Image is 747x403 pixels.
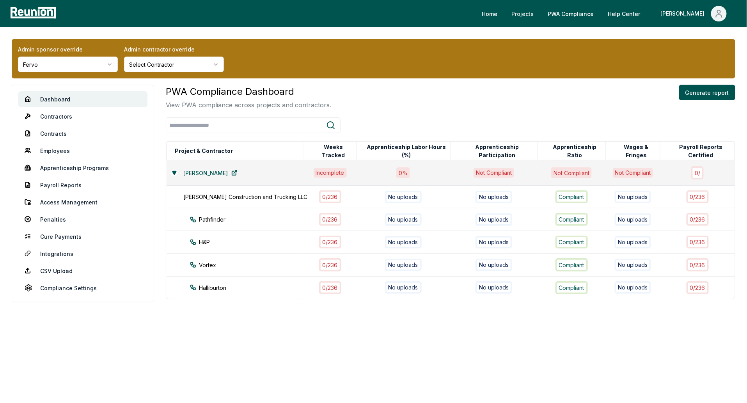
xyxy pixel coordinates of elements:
button: Project & Contractor [173,143,234,159]
a: Access Management [18,194,147,210]
div: No uploads [476,191,512,203]
div: No uploads [385,281,422,294]
button: Apprenticeship Participation [457,143,538,159]
button: Apprenticeship Labor Hours (%) [363,143,450,159]
div: Not Compliant [551,167,592,178]
div: 0 / 236 [687,281,709,294]
div: 0 / 236 [319,236,341,249]
div: Not Compliant [613,168,653,178]
a: CSV Upload [18,263,147,279]
a: Contracts [18,126,147,141]
div: No uploads [385,213,422,226]
button: Generate report [679,85,735,100]
div: 0 / 236 [687,236,709,249]
nav: Main [476,6,739,21]
a: Payroll Reports [18,177,147,193]
div: No uploads [476,236,512,249]
a: Employees [18,143,147,158]
div: 0 / 236 [319,258,341,271]
a: Home [476,6,504,21]
div: Compliant [555,213,588,226]
label: Admin sponsor override [18,45,118,53]
a: [PERSON_NAME] [177,165,244,181]
a: Penalties [18,211,147,227]
div: No uploads [385,236,422,249]
button: Payroll Reports Certified [667,143,735,159]
div: Incomplete [314,168,347,178]
div: 0 / 236 [319,213,341,226]
div: No uploads [615,191,651,203]
p: View PWA compliance across projects and contractors. [166,100,331,110]
button: Wages & Fringes [612,143,660,159]
div: 0 % [396,167,410,178]
button: Weeks Tracked [311,143,356,159]
div: No uploads [615,213,651,226]
div: No uploads [615,236,651,249]
div: Vortex [190,261,318,269]
a: Dashboard [18,91,147,107]
label: Admin contractor override [124,45,224,53]
a: Help Center [602,6,646,21]
div: 0 / [691,166,704,179]
div: 0 / 236 [319,190,341,203]
button: Apprenticeship Ratio [544,143,605,159]
a: Projects [505,6,540,21]
a: Compliance Settings [18,280,147,296]
div: H&P [190,238,318,246]
div: 0 / 236 [687,213,709,226]
div: No uploads [476,213,512,226]
div: Compliant [555,236,588,249]
div: Compliant [555,258,588,271]
div: No uploads [615,281,651,294]
div: No uploads [385,191,422,203]
div: No uploads [385,259,422,271]
a: Integrations [18,246,147,261]
div: No uploads [476,259,512,271]
a: Cure Payments [18,229,147,244]
div: Pathfinder [190,215,318,224]
div: 0 / 236 [319,281,341,294]
div: No uploads [476,281,512,294]
div: 0 / 236 [687,258,709,271]
div: Not Compliant [474,168,514,178]
button: [PERSON_NAME] [654,6,733,21]
a: Contractors [18,108,147,124]
div: Halliburton [190,284,318,292]
a: PWA Compliance [541,6,600,21]
div: [PERSON_NAME] [660,6,708,21]
div: Compliant [555,190,588,203]
h3: PWA Compliance Dashboard [166,85,331,99]
div: 0 / 236 [687,190,709,203]
div: No uploads [615,259,651,271]
a: Apprenticeship Programs [18,160,147,176]
div: [PERSON_NAME] Construction and Trucking LLC [184,193,312,201]
div: Compliant [555,281,588,294]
